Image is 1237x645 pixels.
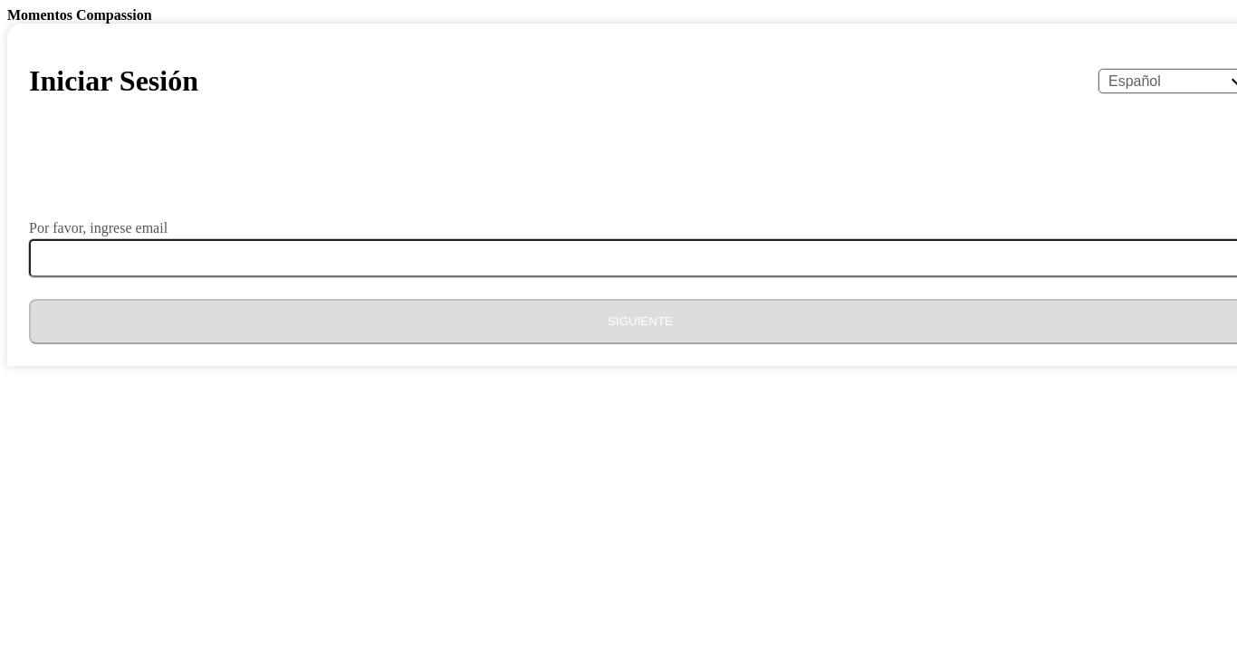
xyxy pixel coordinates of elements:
h1: Iniciar Sesión [29,64,198,98]
label: Por favor, ingrese email [29,221,168,236]
b: Momentos Compassion [7,7,152,23]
